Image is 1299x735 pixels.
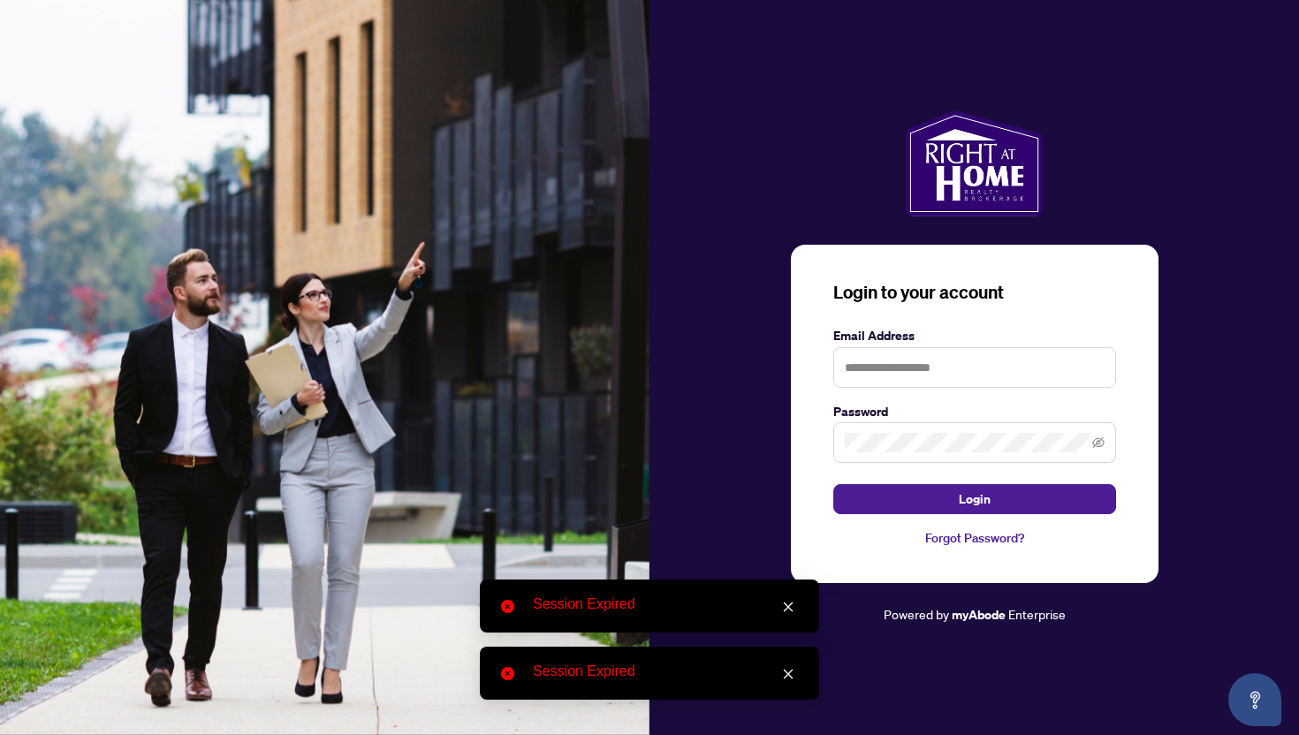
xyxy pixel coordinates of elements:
span: eye-invisible [1092,436,1105,449]
img: ma-logo [906,110,1043,216]
button: Login [833,484,1116,514]
span: Powered by [884,606,949,622]
span: Login [959,485,991,513]
h3: Login to your account [833,280,1116,305]
a: myAbode [952,605,1006,625]
label: Password [833,402,1116,421]
div: Session Expired [533,661,798,682]
span: close [782,601,794,613]
a: Forgot Password? [833,528,1116,548]
span: close-circle [501,667,514,680]
div: Session Expired [533,594,798,615]
span: close-circle [501,600,514,613]
a: Close [779,597,798,617]
span: Enterprise [1008,606,1066,622]
button: Open asap [1228,673,1281,726]
a: Close [779,664,798,684]
span: close [782,668,794,680]
label: Email Address [833,326,1116,345]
